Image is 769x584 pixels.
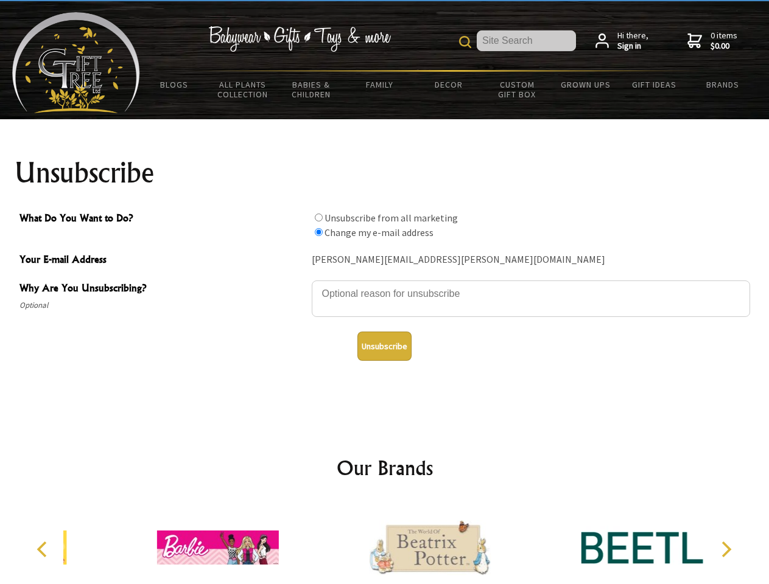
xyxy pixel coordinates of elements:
[208,26,391,52] img: Babywear - Gifts - Toys & more
[312,280,750,317] textarea: Why Are You Unsubscribing?
[325,226,434,238] label: Change my e-mail address
[19,252,306,269] span: Your E-mail Address
[483,72,552,107] a: Custom Gift Box
[414,72,483,97] a: Decor
[357,332,412,361] button: Unsubscribe
[315,228,323,236] input: What Do You Want to Do?
[15,158,755,187] h1: Unsubscribe
[19,298,306,313] span: Optional
[24,453,745,482] h2: Our Brands
[325,212,458,224] label: Unsubscribe from all marketing
[315,214,323,221] input: What Do You Want to Do?
[711,41,737,52] strong: $0.00
[712,536,739,563] button: Next
[277,72,346,107] a: Babies & Children
[687,30,737,52] a: 0 items$0.00
[617,30,648,52] span: Hi there,
[12,12,140,113] img: Babyware - Gifts - Toys and more...
[19,280,306,298] span: Why Are You Unsubscribing?
[711,30,737,52] span: 0 items
[477,30,576,51] input: Site Search
[312,251,750,269] div: [PERSON_NAME][EMAIL_ADDRESS][PERSON_NAME][DOMAIN_NAME]
[209,72,278,107] a: All Plants Collection
[459,36,471,48] img: product search
[595,30,648,52] a: Hi there,Sign in
[140,72,209,97] a: BLOGS
[19,210,306,228] span: What Do You Want to Do?
[346,72,415,97] a: Family
[689,72,757,97] a: Brands
[620,72,689,97] a: Gift Ideas
[617,41,648,52] strong: Sign in
[551,72,620,97] a: Grown Ups
[30,536,57,563] button: Previous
